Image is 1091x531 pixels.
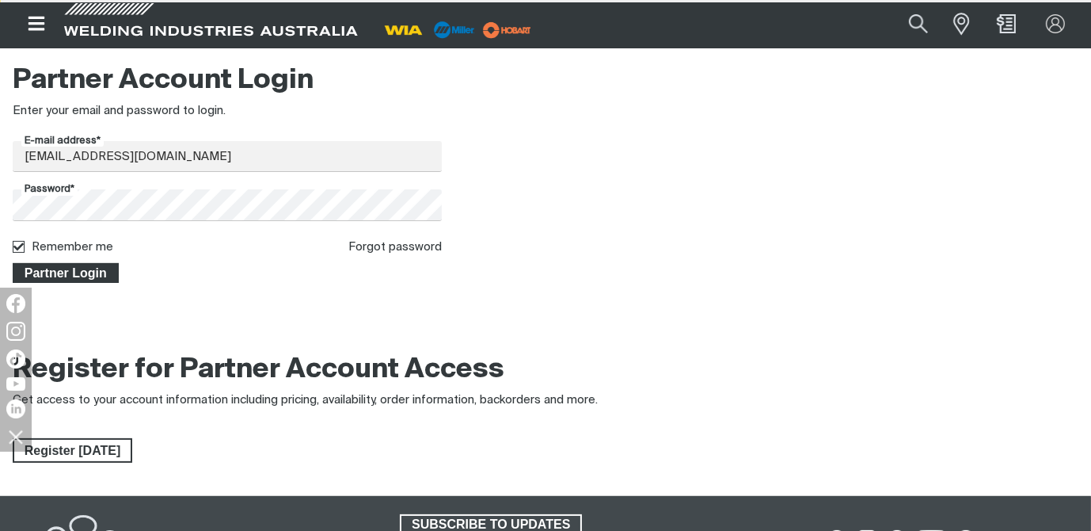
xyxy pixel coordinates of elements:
[13,263,119,284] button: Partner Login
[348,241,442,253] a: Forgot password
[891,6,945,42] button: Search products
[871,6,945,42] input: Product name or item number...
[6,350,25,369] img: TikTok
[13,63,442,98] h2: Partner Account Login
[6,399,25,418] img: LinkedIn
[2,423,29,450] img: hide socials
[6,322,25,341] img: Instagram
[6,294,25,313] img: Facebook
[14,263,117,284] span: Partner Login
[13,353,504,388] h2: Register for Partner Account Access
[6,377,25,391] img: YouTube
[478,24,536,36] a: miller
[478,18,536,42] img: miller
[13,102,442,120] div: Enter your email and password to login.
[14,438,131,464] span: Register [DATE]
[32,241,113,253] label: Remember me
[13,394,598,406] span: Get access to your account information including pricing, availability, order information, backor...
[13,438,132,464] a: Register Today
